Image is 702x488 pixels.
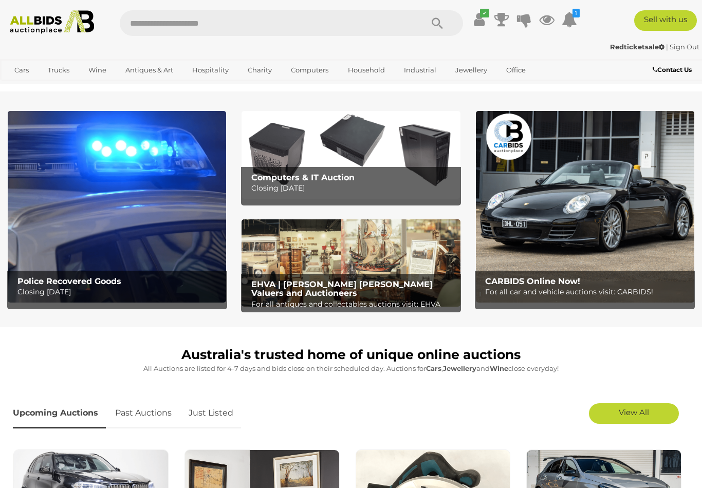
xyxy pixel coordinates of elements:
[485,276,580,286] b: CARBIDS Online Now!
[653,64,694,76] a: Contact Us
[341,62,392,79] a: Household
[41,62,76,79] a: Trucks
[242,111,460,198] a: Computers & IT Auction Computers & IT Auction Closing [DATE]
[251,182,456,195] p: Closing [DATE]
[653,66,692,73] b: Contact Us
[181,398,241,428] a: Just Listed
[562,10,577,29] a: 1
[397,62,443,79] a: Industrial
[490,364,508,372] strong: Wine
[480,9,489,17] i: ✔
[242,111,460,198] img: Computers & IT Auction
[242,219,460,307] a: EHVA | Evans Hastings Valuers and Auctioneers EHVA | [PERSON_NAME] [PERSON_NAME] Valuers and Auct...
[13,363,689,374] p: All Auctions are listed for 4-7 days and bids close on their scheduled day. Auctions for , and cl...
[8,111,226,303] a: Police Recovered Goods Police Recovered Goods Closing [DATE]
[48,79,134,96] a: [GEOGRAPHIC_DATA]
[17,276,121,286] b: Police Recovered Goods
[8,62,35,79] a: Cars
[666,43,668,51] span: |
[670,43,699,51] a: Sign Out
[619,407,649,417] span: View All
[426,364,441,372] strong: Cars
[107,398,179,428] a: Past Auctions
[634,10,697,31] a: Sell with us
[284,62,335,79] a: Computers
[251,279,433,298] b: EHVA | [PERSON_NAME] [PERSON_NAME] Valuers and Auctioneers
[572,9,580,17] i: 1
[610,43,666,51] a: Redticketsale
[471,10,487,29] a: ✔
[13,348,689,362] h1: Australia's trusted home of unique online auctions
[500,62,532,79] a: Office
[13,398,106,428] a: Upcoming Auctions
[8,111,226,303] img: Police Recovered Goods
[476,111,694,303] img: CARBIDS Online Now!
[186,62,235,79] a: Hospitality
[242,219,460,307] img: EHVA | Evans Hastings Valuers and Auctioneers
[82,62,113,79] a: Wine
[443,364,476,372] strong: Jewellery
[589,403,679,424] a: View All
[5,10,99,34] img: Allbids.com.au
[17,286,222,298] p: Closing [DATE]
[8,79,42,96] a: Sports
[251,298,456,311] p: For all antiques and collectables auctions visit: EHVA
[610,43,664,51] strong: Redticketsale
[412,10,463,36] button: Search
[476,111,694,303] a: CARBIDS Online Now! CARBIDS Online Now! For all car and vehicle auctions visit: CARBIDS!
[251,173,355,182] b: Computers & IT Auction
[119,62,180,79] a: Antiques & Art
[241,62,279,79] a: Charity
[449,62,494,79] a: Jewellery
[485,286,690,298] p: For all car and vehicle auctions visit: CARBIDS!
